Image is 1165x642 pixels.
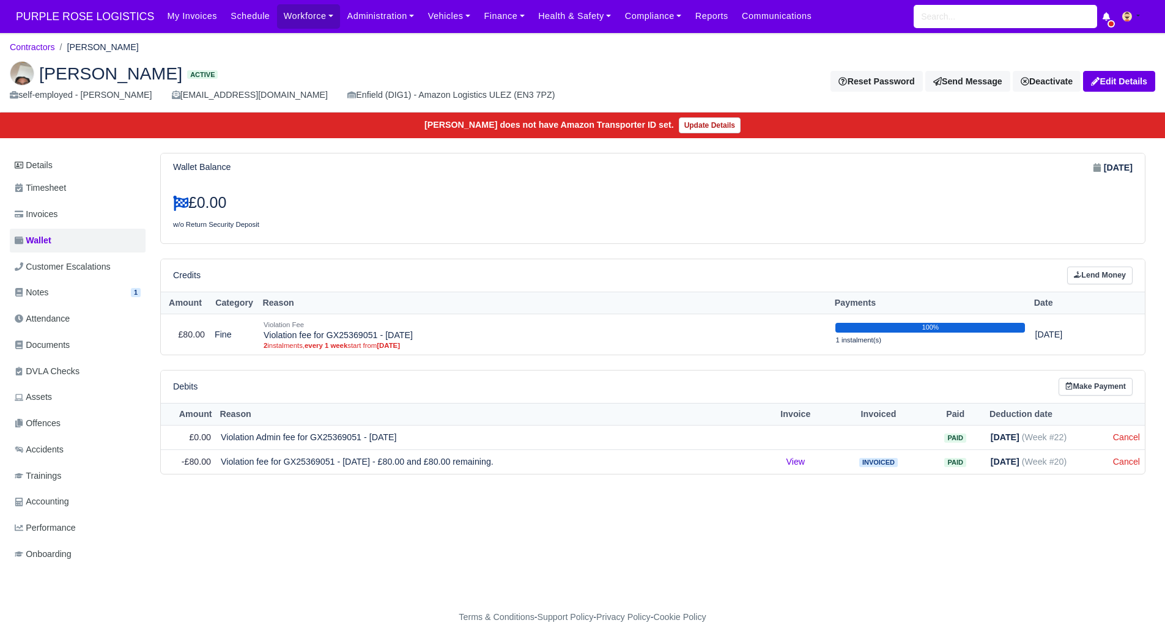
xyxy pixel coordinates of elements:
span: Active [187,70,218,79]
a: Finance [477,4,531,28]
a: PURPLE ROSE LOGISTICS [10,5,160,29]
a: Documents [10,333,146,357]
th: Reason [259,292,830,314]
a: Update Details [679,117,741,133]
input: Search... [914,5,1097,28]
button: Reset Password [830,71,922,92]
span: (Week #22) [1022,432,1067,442]
span: DVLA Checks [15,364,80,378]
span: Attendance [15,312,70,326]
span: Performance [15,521,76,535]
small: instalments, start from [264,341,826,350]
a: Support Policy [538,612,594,622]
strong: [DATE] [377,342,400,349]
th: Amount [161,403,216,426]
th: Payments [830,292,1030,314]
a: Edit Details [1083,71,1155,92]
a: Terms & Conditions [459,612,534,622]
a: Communications [735,4,819,28]
span: (Week #20) [1022,457,1067,467]
h6: Debits [173,382,198,392]
a: Administration [340,4,421,28]
a: Reports [689,4,735,28]
a: Cancel [1113,432,1140,442]
span: £0.00 [189,432,211,442]
span: Trainings [15,469,61,483]
a: Lend Money [1067,267,1133,284]
a: Invoices [10,202,146,226]
div: [EMAIL_ADDRESS][DOMAIN_NAME] [172,88,328,102]
td: Violation Admin fee for GX25369051 - [DATE] [216,426,759,450]
td: Fine [210,314,259,355]
span: Offences [15,416,61,430]
a: View [786,457,805,467]
th: Paid [925,403,986,426]
strong: 2 [264,342,267,349]
span: -£80.00 [182,457,211,467]
th: Amount [161,292,210,314]
span: Paid [944,458,966,467]
span: Paid [944,434,966,443]
a: Deactivate [1013,71,1081,92]
a: Offences [10,411,146,435]
a: Onboarding [10,542,146,566]
span: Accidents [15,443,64,457]
li: [PERSON_NAME] [55,40,139,54]
span: Documents [15,338,70,352]
span: Assets [15,390,52,404]
a: Vehicles [421,4,478,28]
a: Customer Escalations [10,255,146,279]
span: PURPLE ROSE LOGISTICS [10,4,160,29]
span: Wallet [15,234,51,248]
div: Dianni Scarborough [1,51,1164,113]
span: Notes [15,286,48,300]
span: Onboarding [15,547,72,561]
h6: Wallet Balance [173,162,231,172]
strong: [DATE] [991,457,1019,467]
small: w/o Return Security Deposit [173,221,259,228]
a: Timesheet [10,176,146,200]
td: £80.00 [161,314,210,355]
span: Accounting [15,495,69,509]
small: Violation Fee [264,321,304,328]
strong: every 1 week [305,342,347,349]
td: Violation fee for GX25369051 - [DATE] - £80.00 and £80.00 remaining. [216,449,759,473]
strong: [DATE] [991,432,1019,442]
h3: £0.00 [173,194,644,212]
span: Timesheet [15,181,66,195]
a: DVLA Checks [10,360,146,383]
span: Customer Escalations [15,260,111,274]
th: Date [1030,292,1109,314]
th: Invoiced [832,403,925,426]
th: Reason [216,403,759,426]
th: Category [210,292,259,314]
a: Trainings [10,464,146,488]
a: Compliance [618,4,689,28]
a: Schedule [224,4,276,28]
td: [DATE] [1030,314,1109,355]
a: Accidents [10,438,146,462]
th: Deduction date [986,403,1108,426]
a: Attendance [10,307,146,331]
span: [PERSON_NAME] [39,65,182,82]
a: Assets [10,385,146,409]
div: self-employed - [PERSON_NAME] [10,88,152,102]
a: Accounting [10,490,146,514]
strong: [DATE] [1104,161,1133,175]
a: Cookie Policy [653,612,706,622]
a: Wallet [10,229,146,253]
a: Details [10,154,146,177]
div: - - - [234,610,931,624]
a: Make Payment [1059,378,1133,396]
a: Performance [10,516,146,540]
small: 1 instalment(s) [835,336,881,344]
a: My Invoices [160,4,224,28]
span: Invoices [15,207,57,221]
h6: Credits [173,270,201,281]
td: Violation fee for GX25369051 - [DATE] [259,314,830,355]
a: Send Message [925,71,1010,92]
a: Notes 1 [10,281,146,304]
th: Invoice [759,403,832,426]
a: Cancel [1113,457,1140,467]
